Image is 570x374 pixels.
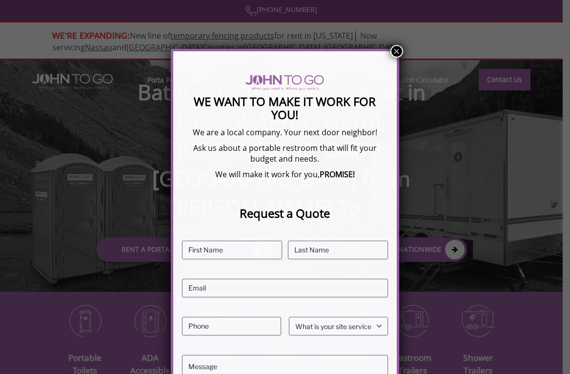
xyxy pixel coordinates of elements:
img: logo of viptogo [245,75,324,90]
input: First Name [182,241,282,259]
input: Last Name [288,241,388,259]
input: Email [182,279,387,297]
strong: We Want To Make It Work For You! [194,93,376,123]
input: Phone [182,317,281,335]
button: Close [390,45,403,58]
p: We will make it work for you, [182,169,387,180]
b: PROMISE! [320,169,355,180]
p: We are a local company. Your next door neighbor! [182,127,387,138]
strong: Request a Quote [240,205,330,221]
p: Ask us about a portable restroom that will fit your budget and needs. [182,143,387,164]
